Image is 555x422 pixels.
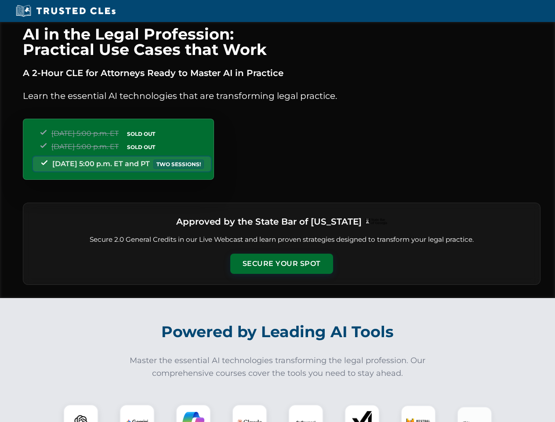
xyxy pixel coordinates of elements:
[34,235,530,245] p: Secure 2.0 General Credits in our Live Webcast and learn proven strategies designed to transform ...
[23,26,540,57] h1: AI in the Legal Profession: Practical Use Cases that Work
[34,316,521,347] h2: Powered by Leading AI Tools
[176,214,362,229] h3: Approved by the State Bar of [US_STATE]
[51,142,119,151] span: [DATE] 5:00 p.m. ET
[124,354,432,380] p: Master the essential AI technologies transforming the legal profession. Our comprehensive courses...
[124,142,158,152] span: SOLD OUT
[23,89,540,103] p: Learn the essential AI technologies that are transforming legal practice.
[124,129,158,138] span: SOLD OUT
[51,129,119,138] span: [DATE] 5:00 p.m. ET
[365,218,387,225] img: Logo
[230,254,333,274] button: Secure Your Spot
[13,4,118,18] img: Trusted CLEs
[23,66,540,80] p: A 2-Hour CLE for Attorneys Ready to Master AI in Practice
